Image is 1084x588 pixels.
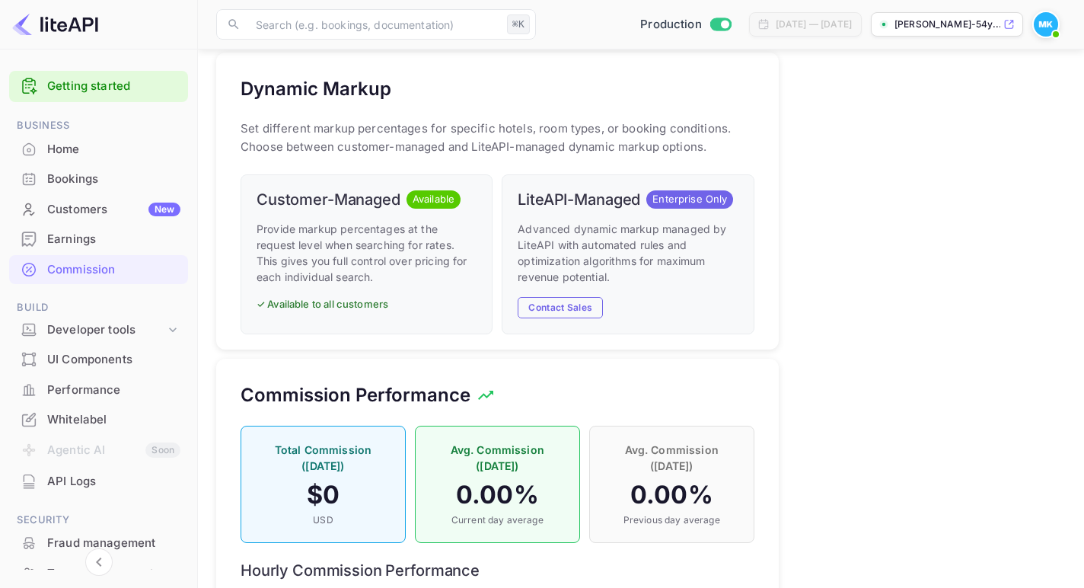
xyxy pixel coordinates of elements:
[9,405,188,433] a: Whitelabel
[9,117,188,134] span: Business
[518,297,603,319] button: Contact Sales
[241,383,470,407] h5: Commission Performance
[9,529,188,557] a: Fraud management
[518,221,738,285] p: Advanced dynamic markup managed by LiteAPI with automated rules and optimization algorithms for m...
[47,231,180,248] div: Earnings
[9,375,188,405] div: Performance
[9,165,188,194] div: Bookings
[47,411,180,429] div: Whitelabel
[1034,12,1058,37] img: Michelle Krogmeier
[47,473,180,491] div: API Logs
[9,467,188,495] a: API Logs
[47,261,180,279] div: Commission
[431,442,564,474] p: Avg. Commission ([DATE])
[47,382,180,399] div: Performance
[12,12,98,37] img: LiteAPI logo
[47,171,180,188] div: Bookings
[47,78,180,95] a: Getting started
[9,529,188,558] div: Fraud management
[605,442,738,474] p: Avg. Commission ([DATE])
[9,559,188,587] a: Team management
[247,9,501,40] input: Search (e.g. bookings, documentation)
[9,375,188,404] a: Performance
[47,321,165,339] div: Developer tools
[431,480,564,510] h4: 0.00 %
[47,351,180,369] div: UI Components
[257,480,390,510] h4: $ 0
[9,135,188,165] div: Home
[9,225,188,254] div: Earnings
[257,221,477,285] p: Provide markup percentages at the request level when searching for rates. This gives you full con...
[9,467,188,497] div: API Logs
[431,513,564,527] p: Current day average
[9,225,188,253] a: Earnings
[605,480,738,510] h4: 0.00 %
[9,135,188,163] a: Home
[47,535,180,552] div: Fraud management
[646,192,733,207] span: Enterprise Only
[9,195,188,225] div: CustomersNew
[257,442,390,474] p: Total Commission ([DATE])
[634,16,737,34] div: Switch to Sandbox mode
[9,345,188,373] a: UI Components
[406,192,461,207] span: Available
[518,190,640,209] h6: LiteAPI-Managed
[776,18,852,31] div: [DATE] — [DATE]
[257,297,477,312] p: ✓ Available to all customers
[9,405,188,435] div: Whitelabel
[85,548,113,576] button: Collapse navigation
[507,14,530,34] div: ⌘K
[148,203,180,216] div: New
[9,165,188,193] a: Bookings
[9,195,188,223] a: CustomersNew
[605,513,738,527] p: Previous day average
[47,565,180,583] div: Team management
[241,77,391,101] h5: Dynamic Markup
[9,317,188,344] div: Developer tools
[47,141,180,158] div: Home
[241,561,754,580] h6: Hourly Commission Performance
[47,201,180,219] div: Customers
[257,190,400,209] h6: Customer-Managed
[9,345,188,375] div: UI Components
[640,16,702,34] span: Production
[894,18,1000,31] p: [PERSON_NAME]-54y...
[9,255,188,283] a: Commission
[9,255,188,285] div: Commission
[9,71,188,102] div: Getting started
[9,512,188,529] span: Security
[257,513,390,527] p: USD
[9,299,188,316] span: Build
[241,120,754,156] p: Set different markup percentages for specific hotels, room types, or booking conditions. Choose b...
